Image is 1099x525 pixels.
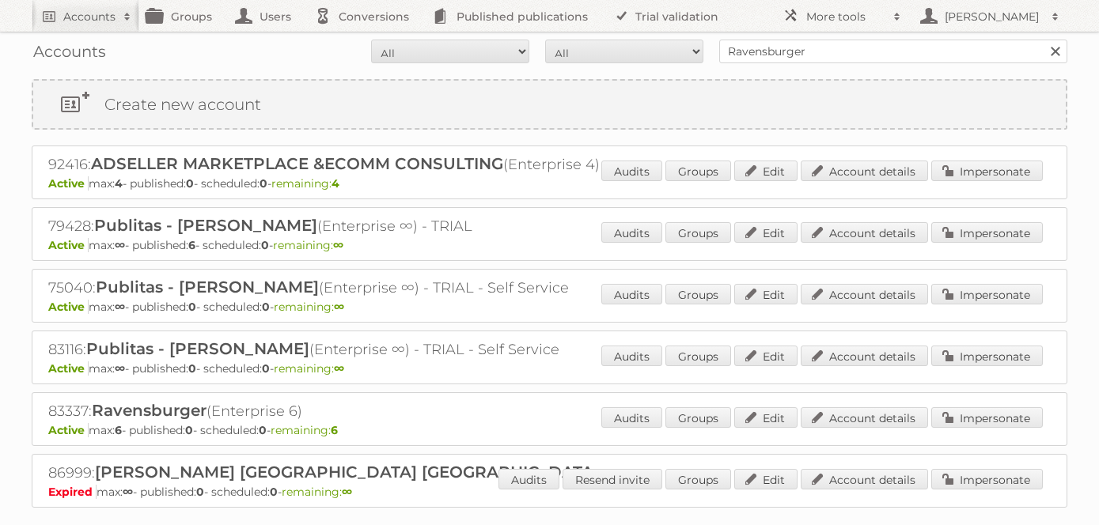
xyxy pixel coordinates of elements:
a: Edit [734,346,798,366]
strong: 6 [331,423,338,437]
h2: 75040: (Enterprise ∞) - TRIAL - Self Service [48,278,602,298]
h2: 79428: (Enterprise ∞) - TRIAL [48,216,602,236]
strong: ∞ [123,485,133,499]
a: Impersonate [931,284,1043,304]
a: Create new account [33,81,1066,128]
a: Groups [665,161,731,181]
strong: ∞ [334,300,344,314]
strong: 0 [262,300,270,314]
span: [PERSON_NAME] [GEOGRAPHIC_DATA] [GEOGRAPHIC_DATA] [95,463,602,482]
p: max: - published: - scheduled: - [48,176,1051,191]
span: remaining: [273,238,343,252]
a: Resend invite [563,469,662,489]
a: Edit [734,469,798,489]
h2: 86999: (Bronze ∞) - TRIAL - Self Service [48,463,602,483]
a: Impersonate [931,161,1043,181]
a: Account details [801,469,928,489]
a: Edit [734,407,798,428]
span: remaining: [282,485,352,499]
span: Publitas - [PERSON_NAME] [94,216,317,235]
strong: 0 [270,485,278,499]
strong: ∞ [115,238,125,252]
a: Groups [665,407,731,428]
a: Account details [801,284,928,304]
h2: 83337: (Enterprise 6) [48,401,602,421]
strong: 4 [115,176,123,191]
a: Account details [801,161,928,181]
a: Audits [601,407,662,428]
a: Edit [734,161,798,181]
strong: 0 [188,361,196,376]
strong: ∞ [333,238,343,252]
span: Publitas - [PERSON_NAME] [86,339,309,358]
span: remaining: [271,423,338,437]
span: Active [48,423,89,437]
a: Impersonate [931,469,1043,489]
span: Ravensburger [92,401,207,420]
p: max: - published: - scheduled: - [48,485,1051,499]
strong: ∞ [115,300,125,314]
span: ADSELLER MARKETPLACE &ECOMM CONSULTING [91,154,503,173]
span: Publitas - [PERSON_NAME] [96,278,319,296]
strong: 6 [115,423,122,437]
a: Account details [801,346,928,366]
span: Active [48,238,89,252]
span: Expired [48,485,97,499]
a: Audits [601,222,662,243]
strong: 0 [185,423,193,437]
strong: 4 [332,176,339,191]
a: Groups [665,222,731,243]
p: max: - published: - scheduled: - [48,238,1051,252]
p: max: - published: - scheduled: - [48,423,1051,437]
h2: 83116: (Enterprise ∞) - TRIAL - Self Service [48,339,602,360]
a: Edit [734,222,798,243]
strong: 0 [259,423,267,437]
a: Audits [601,161,662,181]
span: remaining: [271,176,339,191]
span: Active [48,300,89,314]
a: Impersonate [931,222,1043,243]
strong: 0 [261,238,269,252]
h2: More tools [806,9,885,25]
a: Groups [665,469,731,489]
h2: Accounts [63,9,116,25]
a: Edit [734,284,798,304]
strong: 6 [188,238,195,252]
h2: 92416: (Enterprise 4) [48,154,602,175]
a: Audits [601,284,662,304]
strong: 0 [260,176,267,191]
span: Active [48,176,89,191]
p: max: - published: - scheduled: - [48,361,1051,376]
strong: 0 [188,300,196,314]
strong: ∞ [334,361,344,376]
h2: [PERSON_NAME] [941,9,1044,25]
strong: ∞ [342,485,352,499]
span: Active [48,361,89,376]
a: Audits [498,469,559,489]
span: remaining: [274,300,344,314]
a: Audits [601,346,662,366]
strong: 0 [186,176,194,191]
p: max: - published: - scheduled: - [48,300,1051,314]
a: Account details [801,407,928,428]
strong: ∞ [115,361,125,376]
a: Account details [801,222,928,243]
strong: 0 [262,361,270,376]
a: Impersonate [931,346,1043,366]
a: Groups [665,284,731,304]
strong: 0 [196,485,204,499]
span: remaining: [274,361,344,376]
a: Groups [665,346,731,366]
a: Impersonate [931,407,1043,428]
